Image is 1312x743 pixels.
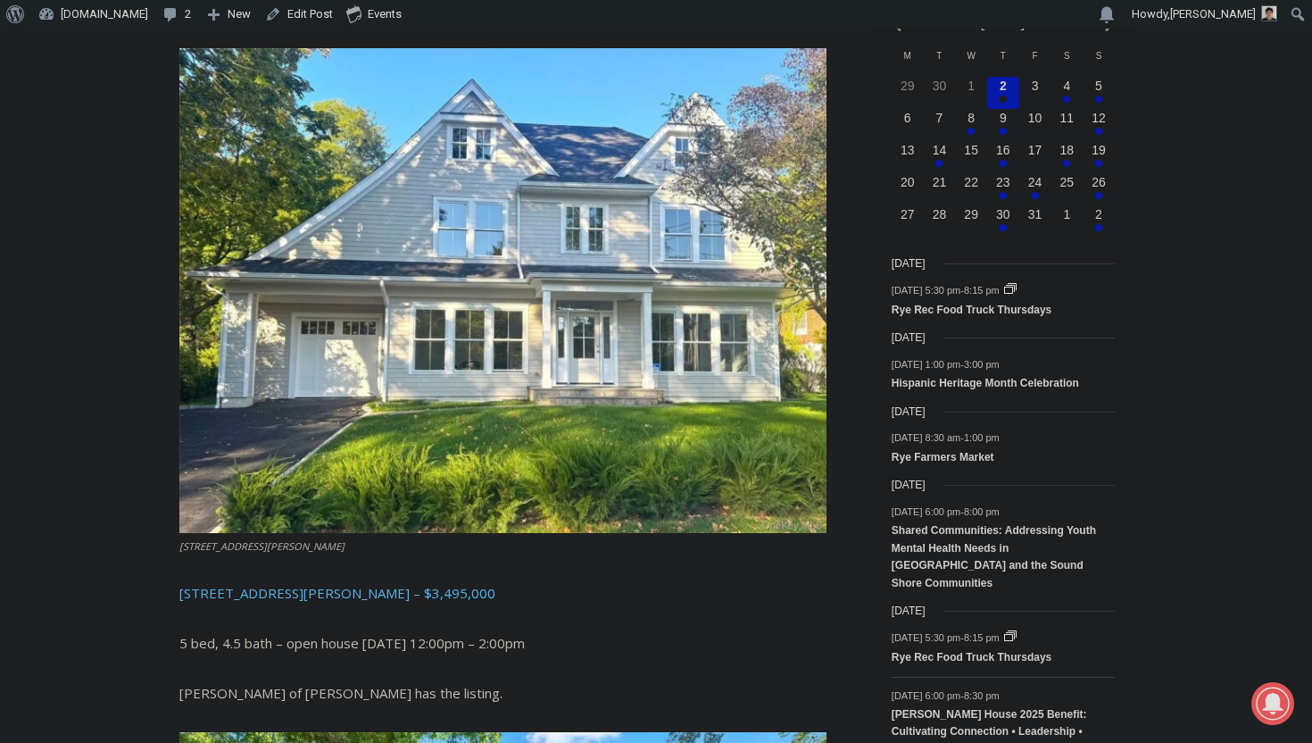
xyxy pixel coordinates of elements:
time: 29 [901,79,915,93]
time: 20 [901,175,915,189]
span: [DATE] 5:30 pm [892,285,960,296]
button: 14 Has events [924,141,956,173]
em: Has events [1063,96,1070,103]
span: [DATE] 8:30 am [892,432,960,443]
img: 76 Glen Oaks Drive, Rye [179,48,826,533]
span: 8:00 pm [964,506,1000,517]
time: 19 [1092,143,1106,157]
button: 8 Has events [955,109,987,141]
span: T [1001,51,1006,61]
button: 23 Has events [987,173,1019,205]
time: 31 [1028,207,1042,221]
time: 23 [996,175,1010,189]
button: 17 [1019,141,1051,173]
button: 24 Has events [1019,173,1051,205]
div: Sunday [1083,49,1115,77]
button: 13 [892,141,924,173]
time: [DATE] [892,404,926,421]
button: 2 Has events [987,77,1019,109]
button: 4 Has events [1050,77,1083,109]
em: Has events [1095,96,1102,103]
p: 5 bed, 4.5 bath – open house [DATE] 12:00pm – 2:00pm [179,632,826,654]
time: 16 [996,143,1010,157]
button: 10 [1019,109,1051,141]
button: 27 [892,205,924,238]
span: 3:00 pm [964,359,1000,370]
span: [DATE] 5:30 pm [892,632,960,643]
span: [DATE] 6:00 pm [892,690,960,701]
time: 27 [901,207,915,221]
time: [DATE] [892,330,926,346]
span: [PERSON_NAME] [1170,7,1256,21]
time: 5 [1095,79,1102,93]
time: 4 [1063,79,1070,93]
time: 11 [1060,111,1075,125]
time: 15 [964,143,978,157]
time: 6 [904,111,911,125]
button: 29 [955,205,987,238]
span: 8:15 pm [964,632,1000,643]
button: 21 [924,173,956,205]
time: 2 [1095,207,1102,221]
time: 17 [1028,143,1042,157]
time: - [892,632,1002,643]
span: 8:15 pm [964,285,1000,296]
div: Saturday [1050,49,1083,77]
em: Has events [1095,192,1102,199]
time: 30 [996,207,1010,221]
time: 9 [1000,111,1007,125]
span: 8:30 pm [964,690,1000,701]
div: 6 [208,151,216,169]
time: 21 [933,175,947,189]
div: Monday [892,49,924,77]
div: Wednesday [955,49,987,77]
a: [PERSON_NAME] Read Sanctuary Fall Fest: [DATE] [1,178,258,222]
time: 29 [964,207,978,221]
div: Tuesday [924,49,956,77]
button: 15 [955,141,987,173]
button: 20 [892,173,924,205]
time: 25 [1060,175,1075,189]
button: 2 Has events [1083,205,1115,238]
a: Intern @ [DOMAIN_NAME] [429,173,865,222]
time: 1 [1063,207,1070,221]
a: Hispanic Heritage Month Celebration [892,377,1079,391]
a: Rye Rec Food Truck Thursdays [892,651,1051,665]
figcaption: [STREET_ADDRESS][PERSON_NAME] [179,538,826,555]
em: Has events [1000,224,1007,231]
button: 30 [924,77,956,109]
span: M [904,51,911,61]
span: T [936,51,942,61]
time: 14 [933,143,947,157]
time: 24 [1028,175,1042,189]
em: Has events [935,160,942,167]
button: 16 Has events [987,141,1019,173]
time: 13 [901,143,915,157]
span: W [967,51,975,61]
span: S [1096,51,1102,61]
span: [DATE] 1:00 pm [892,359,960,370]
em: Has events [1063,160,1070,167]
button: 28 [924,205,956,238]
time: - [892,690,1000,701]
time: 7 [936,111,943,125]
time: [DATE] [892,255,926,272]
em: Has events [1000,128,1007,135]
em: Has events [1000,160,1007,167]
div: / [199,151,203,169]
div: Face Painting [187,53,249,146]
button: 31 [1019,205,1051,238]
time: [DATE] [892,477,926,494]
time: 3 [1032,79,1039,93]
em: Has events [1000,192,1007,199]
div: 3 [187,151,195,169]
time: 2 [1000,79,1007,93]
span: F [1033,51,1038,61]
button: 30 Has events [987,205,1019,238]
span: 1:00 pm [964,432,1000,443]
img: Patel, Devan - bio cropped 200x200 [1261,5,1277,21]
time: - [892,285,1002,296]
button: 1 [1050,205,1083,238]
button: 18 Has events [1050,141,1083,173]
button: 6 [892,109,924,141]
